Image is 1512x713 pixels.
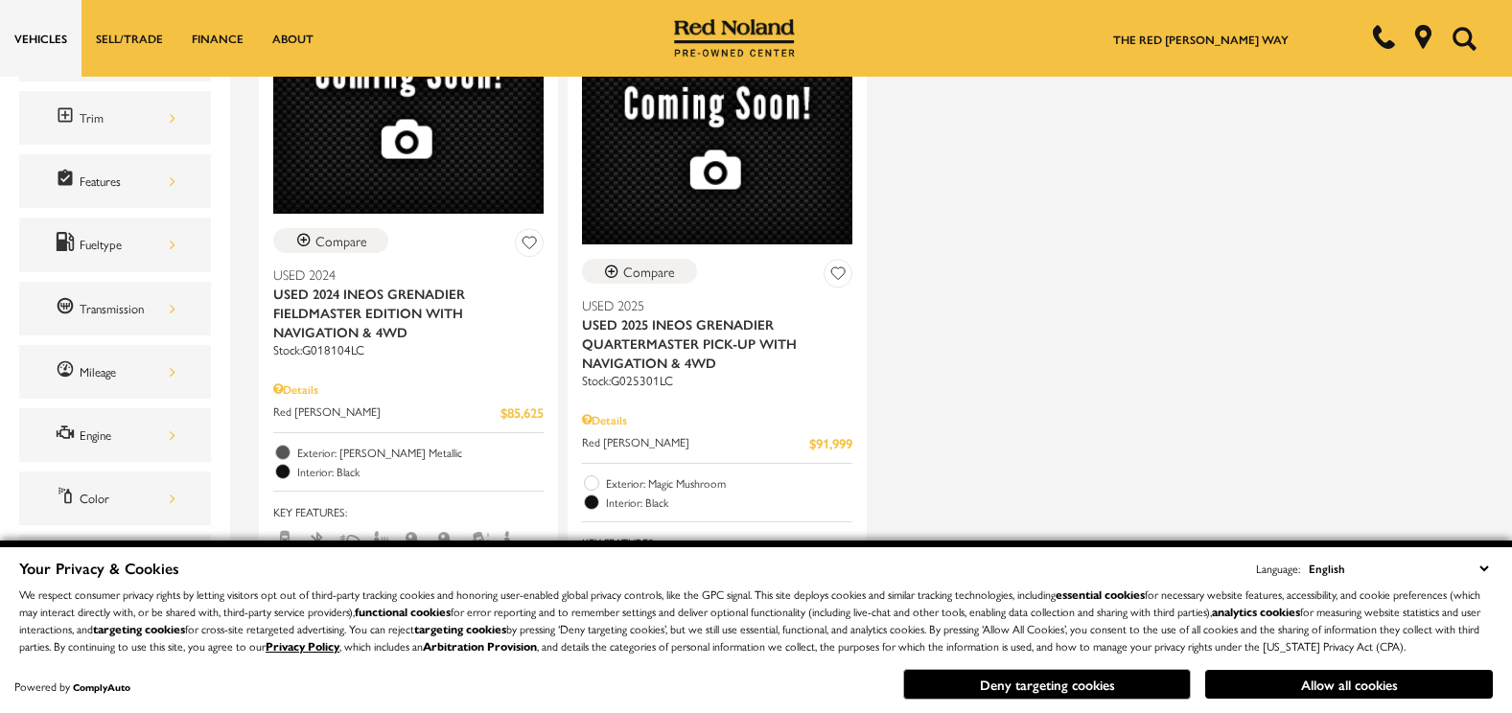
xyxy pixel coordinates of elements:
div: FueltypeFueltype [19,218,211,271]
span: Used 2024 INEOS Grenadier Fieldmaster Edition With Navigation & 4WD [273,284,529,341]
a: ComplyAuto [73,680,130,694]
div: Stock : G025301LC [582,372,852,389]
span: Used 2024 [273,264,529,284]
a: Red [PERSON_NAME] $85,625 [273,402,544,423]
button: Allow all cookies [1205,670,1493,699]
p: We respect consumer privacy rights by letting visitors opt out of third-party tracking cookies an... [19,586,1493,655]
strong: analytics cookies [1212,603,1300,620]
div: FeaturesFeatures [19,154,211,208]
span: Backup Camera [273,531,296,548]
a: Privacy Policy [266,637,339,655]
button: Open the search field [1445,1,1483,76]
span: Used 2025 INEOS Grenadier Quartermaster Pick-up With Navigation & 4WD [582,314,838,372]
div: Pricing Details - Used 2024 INEOS Grenadier Fieldmaster Edition With Navigation & 4WD [273,380,544,398]
div: Color [80,488,175,509]
div: Powered by [14,680,130,693]
a: Used 2025Used 2025 INEOS Grenadier Quartermaster Pick-up With Navigation & 4WD [582,295,852,372]
span: Fueltype [56,232,80,257]
button: Save Vehicle [515,228,544,264]
span: Key Features : [273,501,544,522]
strong: Arbitration Provision [423,637,537,655]
span: Heated Seats [371,531,394,548]
strong: essential cookies [1056,586,1145,603]
span: Interior: Black [606,493,852,512]
div: Fueltype [80,234,175,255]
span: Color [56,486,80,511]
a: Red [PERSON_NAME] $91,999 [582,433,852,453]
select: Language Select [1304,558,1493,579]
span: Exterior: [PERSON_NAME] Metallic [297,443,544,462]
img: 2025 INEOS Grenadier Quartermaster Pick-up [582,36,852,244]
span: Fog Lights [338,531,361,548]
div: Mileage [80,361,175,382]
button: Compare Vehicle [582,259,697,284]
strong: targeting cookies [414,620,506,637]
span: Your Privacy & Cookies [19,557,179,579]
button: Save Vehicle [824,259,852,294]
img: Red Noland Pre-Owned [674,19,795,57]
strong: targeting cookies [93,620,185,637]
div: TransmissionTransmission [19,282,211,335]
div: Features [80,171,175,192]
div: Compare [623,263,675,280]
span: Interior Accents [404,531,427,548]
span: Trim [56,105,80,130]
span: Engine [56,423,80,448]
div: ColorColor [19,471,211,525]
a: Used 2024Used 2024 INEOS Grenadier Fieldmaster Edition With Navigation & 4WD [273,264,544,341]
span: Red [PERSON_NAME] [582,433,809,453]
span: Keyless Entry [436,531,459,548]
span: Red [PERSON_NAME] [273,402,500,423]
span: Mileage [56,359,80,384]
button: Deny targeting cookies [903,669,1191,700]
div: Stock : G018104LC [273,341,544,358]
span: Features [56,169,80,194]
div: Engine [80,425,175,446]
div: Compare [315,232,367,249]
div: BodystyleBodystyle [19,535,211,588]
span: Interior: Black [297,462,544,481]
span: Leather Seats [501,531,524,548]
div: Trim [80,107,175,128]
span: Transmission [56,296,80,321]
span: $85,625 [500,402,544,423]
span: Used 2025 [582,295,838,314]
div: EngineEngine [19,408,211,462]
div: Language: [1256,563,1300,574]
div: MileageMileage [19,345,211,399]
span: Lane Warning [469,531,492,548]
span: Exterior: Magic Mushroom [606,473,852,493]
span: Bluetooth [306,531,329,548]
a: The Red [PERSON_NAME] Way [1113,31,1289,48]
strong: functional cookies [355,603,451,620]
div: Transmission [80,298,175,319]
span: Key Features : [582,532,852,553]
a: Red Noland Pre-Owned [674,26,795,45]
img: 2024 INEOS Grenadier Fieldmaster Edition [273,6,544,214]
div: Pricing Details - Used 2025 INEOS Grenadier Quartermaster Pick-up With Navigation & 4WD [582,411,852,428]
div: TrimTrim [19,91,211,145]
button: Compare Vehicle [273,228,388,253]
span: $91,999 [809,433,852,453]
